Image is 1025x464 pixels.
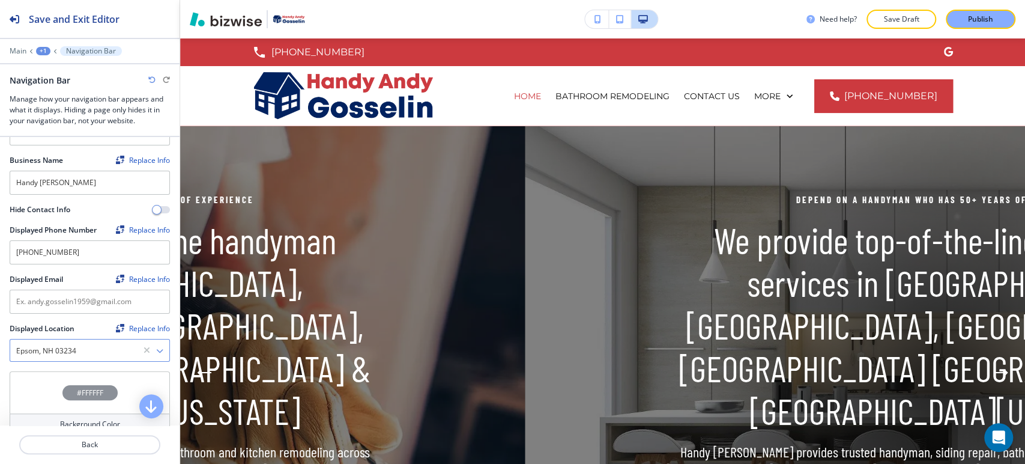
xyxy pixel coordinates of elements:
[820,14,857,25] h3: Need help?
[116,225,170,234] button: ReplaceReplace Info
[514,90,541,102] p: HOME
[10,94,170,126] h3: Manage how your navigation bar appears and what it displays. Hiding a page only hides it in your ...
[116,324,170,332] div: Replace Info
[10,47,26,55] button: Main
[273,15,305,24] img: Your Logo
[116,225,124,234] img: Replace
[116,156,124,164] img: Replace
[946,10,1015,29] button: Publish
[814,79,953,113] a: [PHONE_NUMBER]
[10,240,170,264] input: Ex. 561-222-1111
[10,155,63,166] h2: Business Name
[66,47,116,55] p: Navigation Bar
[192,361,216,385] button: Previous Hero Image
[116,156,170,164] div: Replace Info
[116,225,170,235] span: Find and replace this information across Bizwise
[989,361,1013,385] button: Next Hero Image
[555,90,670,102] p: BATHROOM REMODELING
[271,43,364,61] p: [PHONE_NUMBER]
[77,388,103,398] h4: #FFFFFF
[10,290,170,314] input: Ex. andy.gosselin1959@gmail.com
[989,351,1013,394] div: Next Slide
[60,419,120,430] h4: Background Color
[684,90,740,102] p: CONTACT US
[882,14,921,25] p: Save Draft
[29,12,119,26] h2: Save and Exit Editor
[10,74,70,87] h2: Navigation Bar
[36,47,50,55] button: +1
[60,46,122,56] button: Navigation Bar
[192,351,216,394] div: Previous Slide
[10,371,170,435] button: #FFFFFFBackground Color
[10,225,97,236] h2: Displayed Phone Number
[19,435,160,454] button: Back
[116,156,170,165] span: Find and replace this information across Bizwise
[252,70,436,121] img: Handy Andy Gosselin
[116,225,170,234] div: Replace Info
[116,324,170,334] span: Find and replace this information across Bizwise
[968,14,993,25] p: Publish
[116,275,170,283] div: Replace Info
[116,275,170,284] span: Find and replace this information across Bizwise
[10,274,63,285] h2: Displayed Email
[844,89,937,103] span: [PHONE_NUMBER]
[754,90,781,102] p: More
[190,12,262,26] img: Bizwise Logo
[252,43,364,61] a: [PHONE_NUMBER]
[116,324,170,332] button: ReplaceReplace Info
[10,204,70,215] h2: Hide Contact Info
[984,423,1013,452] div: Open Intercom Messenger
[10,341,144,361] input: Manual Input
[20,439,159,450] p: Back
[866,10,936,29] button: Save Draft
[10,323,74,334] h2: Displayed Location
[116,275,170,283] button: ReplaceReplace Info
[116,324,124,332] img: Replace
[116,275,124,283] img: Replace
[116,156,170,164] button: ReplaceReplace Info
